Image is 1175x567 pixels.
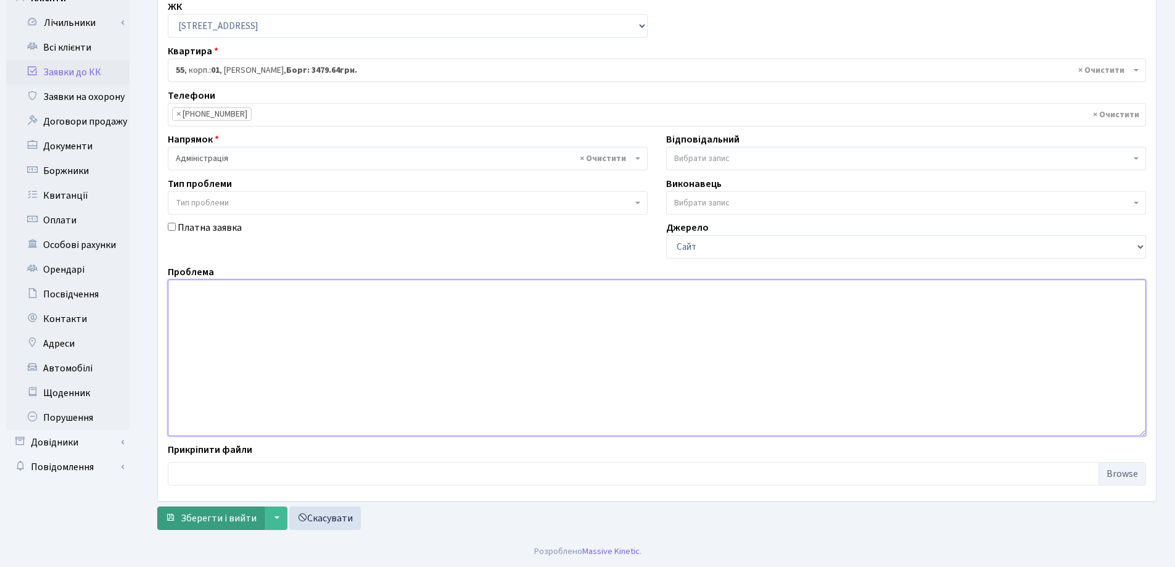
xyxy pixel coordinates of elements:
[172,107,252,121] li: +380952757347
[666,176,722,191] label: Виконавець
[6,233,130,257] a: Особові рахунки
[666,132,740,147] label: Відповідальний
[6,60,130,85] a: Заявки до КК
[6,356,130,381] a: Автомобілі
[6,455,130,479] a: Повідомлення
[168,442,252,457] label: Прикріпити файли
[534,545,641,558] div: Розроблено .
[6,134,130,159] a: Документи
[6,430,130,455] a: Довідники
[6,381,130,405] a: Щоденник
[181,511,257,525] span: Зберегти і вийти
[14,10,130,35] a: Лічильники
[168,59,1146,82] span: <b>55</b>, корп.: <b>01</b>, Кот Вікторія Валентинівна, <b>Борг: 3479.64грн.</b>
[6,109,130,134] a: Договори продажу
[666,220,709,235] label: Джерело
[674,152,730,165] span: Вибрати запис
[6,307,130,331] a: Контакти
[6,331,130,356] a: Адреси
[6,85,130,109] a: Заявки на охорону
[168,265,214,279] label: Проблема
[176,108,181,120] span: ×
[674,197,730,209] span: Вибрати запис
[168,176,232,191] label: Тип проблеми
[176,64,184,77] b: 55
[6,159,130,183] a: Боржники
[168,88,215,103] label: Телефони
[6,208,130,233] a: Оплати
[168,147,648,170] span: Адміністрація
[211,64,220,77] b: 01
[6,183,130,208] a: Квитанції
[6,35,130,60] a: Всі клієнти
[582,545,640,558] a: Massive Kinetic
[6,257,130,282] a: Орендарі
[176,152,632,165] span: Адміністрація
[580,152,626,165] span: Видалити всі елементи
[157,507,265,530] button: Зберегти і вийти
[176,64,1131,77] span: <b>55</b>, корп.: <b>01</b>, Кот Вікторія Валентинівна, <b>Борг: 3479.64грн.</b>
[168,132,219,147] label: Напрямок
[1078,64,1124,77] span: Видалити всі елементи
[286,64,357,77] b: Борг: 3479.64грн.
[176,197,229,209] span: Тип проблеми
[6,282,130,307] a: Посвідчення
[1093,109,1139,121] span: Видалити всі елементи
[289,507,361,530] a: Скасувати
[178,220,242,235] label: Платна заявка
[6,405,130,430] a: Порушення
[168,44,218,59] label: Квартира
